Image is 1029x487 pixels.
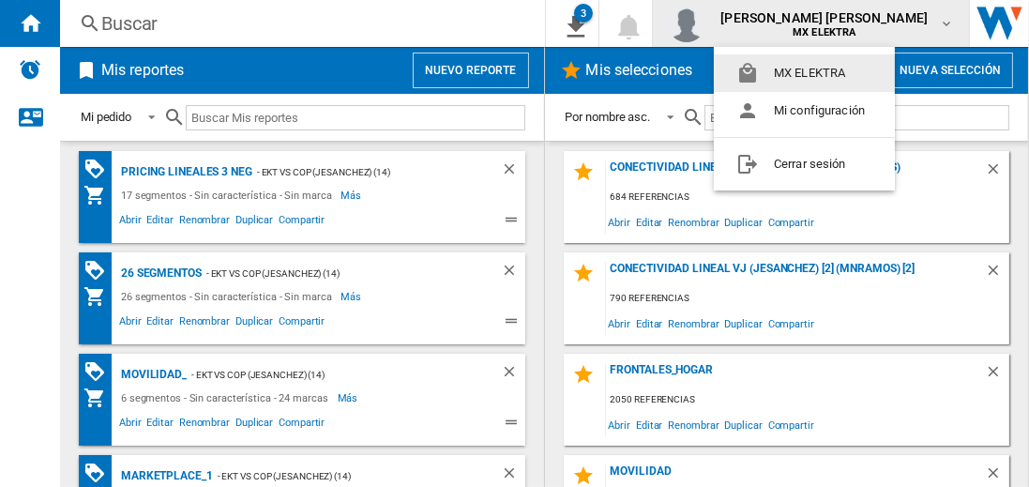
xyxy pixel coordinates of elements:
[714,92,895,129] button: Mi configuración
[714,54,895,92] button: MX ELEKTRA
[714,145,895,183] button: Cerrar sesión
